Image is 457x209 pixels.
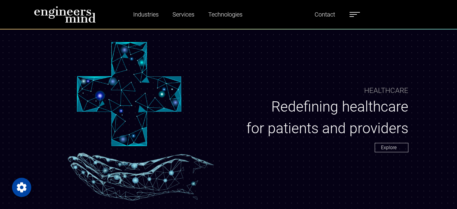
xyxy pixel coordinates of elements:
[131,8,161,21] a: Industries
[48,35,214,201] img: img
[206,8,245,21] a: Technologies
[244,96,408,118] p: Redefining healthcare
[244,118,408,139] p: for patients and providers
[170,8,197,21] a: Services
[34,6,96,23] img: logo
[312,8,337,21] a: Contact
[364,85,408,96] p: Healthcare
[375,143,408,152] a: Explore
